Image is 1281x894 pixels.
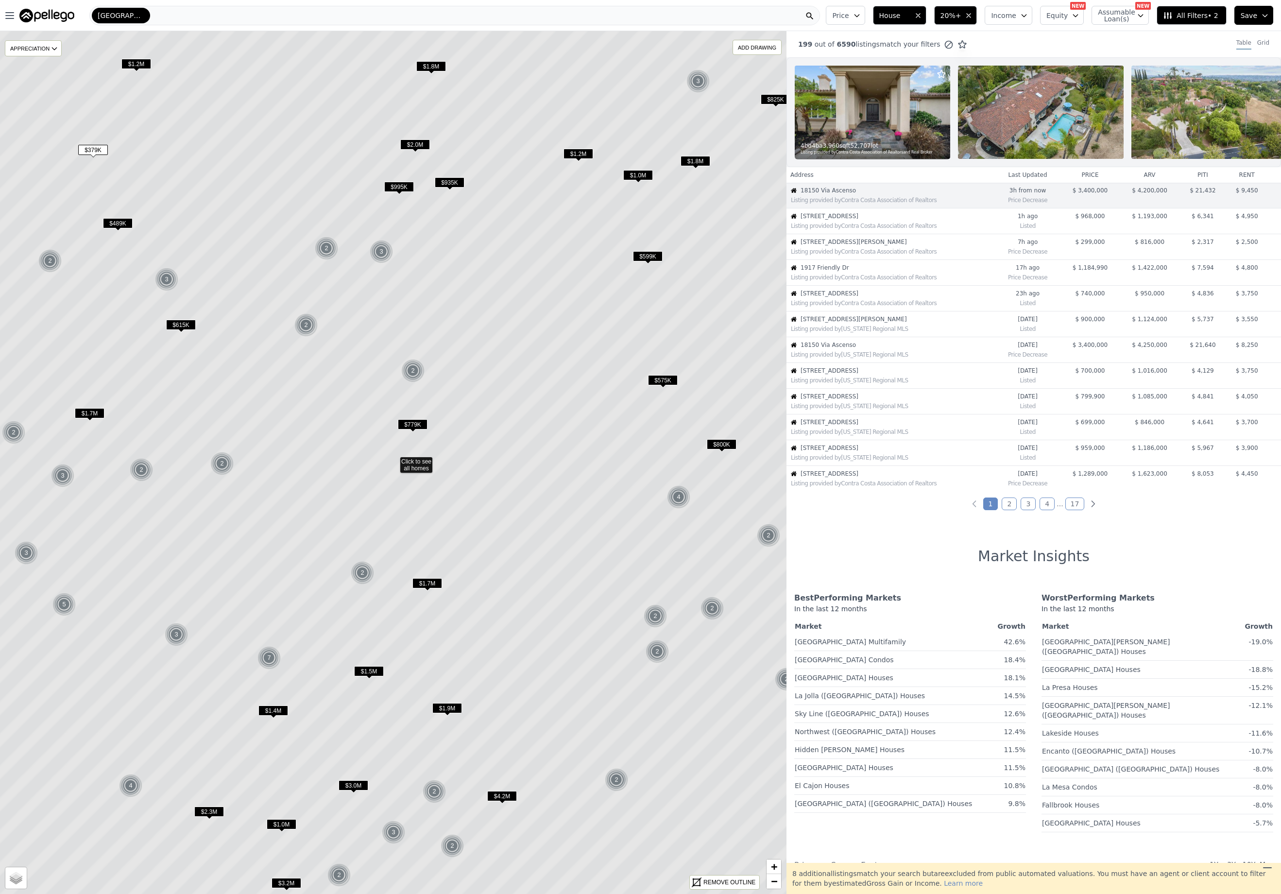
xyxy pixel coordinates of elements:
[801,444,994,452] span: [STREET_ADDRESS]
[19,9,74,22] img: Pellego
[999,470,1056,478] time: 2025-08-27 17:36
[983,498,998,510] a: Page 1 is your current page
[370,240,393,263] div: 3
[1236,342,1258,348] span: $ 8,250
[1236,445,1258,451] span: $ 3,900
[1132,367,1167,374] span: $ 1,016,000
[795,760,893,773] a: [GEOGRAPHIC_DATA] Houses
[791,274,994,281] div: Listing provided by Contra Costa Association of Realtors
[1075,393,1105,400] span: $ 799,900
[786,39,967,50] div: out of listings
[791,377,994,384] div: Listing provided by [US_STATE] Regional MLS
[119,774,142,797] div: 4
[258,705,288,720] div: $1.4M
[194,807,224,821] div: $2.3M
[210,452,234,475] div: 2
[1190,187,1215,194] span: $ 21,432
[757,524,781,547] img: g1.png
[78,145,108,155] span: $379K
[1190,342,1215,348] span: $ 21,640
[791,222,994,230] div: Listing provided by Contra Costa Association of Realtors
[1132,445,1167,451] span: $ 1,186,000
[75,408,104,418] span: $1.7M
[791,454,994,462] div: Listing provided by [US_STATE] Regional MLS
[1042,815,1141,828] a: [GEOGRAPHIC_DATA] Houses
[315,237,339,260] img: g1.png
[999,220,1056,230] div: Listed
[38,249,62,273] div: 2
[786,167,995,183] th: Address
[795,778,850,791] a: El Cajon Houses
[880,39,940,49] span: match your filters
[1042,592,1273,604] div: Worst Performing Markets
[791,239,797,245] img: House
[1075,213,1105,220] span: $ 968,000
[1065,498,1085,510] a: Page 17
[441,834,464,858] img: g1.png
[761,94,790,108] div: $825K
[2,421,25,444] div: 2
[667,485,691,509] img: g1.png
[801,238,994,246] span: [STREET_ADDRESS][PERSON_NAME]
[999,264,1056,272] time: 2025-08-28 08:08
[258,705,288,716] span: $1.4M
[644,604,667,628] img: g1.png
[999,246,1056,256] div: Price Decrease
[850,142,871,150] span: 52,707
[999,393,1056,400] time: 2025-08-27 21:10
[801,341,994,349] span: 18150 Via Ascenso
[801,142,945,150] div: 4 bd 4 ba sqft lot
[564,149,593,163] div: $1.2M
[1236,239,1258,245] span: $ 2,500
[999,375,1056,384] div: Listed
[707,439,736,453] div: $800K
[999,212,1056,220] time: 2025-08-28 23:54
[667,485,690,509] div: 4
[38,249,62,273] img: g1.png
[991,11,1016,20] span: Income
[835,40,856,48] span: 6590
[51,464,74,487] div: 3
[103,218,133,232] div: $489K
[400,139,430,154] div: $2.0M
[1040,498,1055,510] a: Page 4
[294,313,318,337] div: 2
[771,860,777,873] span: +
[771,875,777,887] span: −
[1132,187,1167,194] span: $ 4,200,000
[791,299,994,307] div: Listing provided by Contra Costa Association of Realtors
[1135,419,1164,426] span: $ 846,000
[791,419,797,425] img: House
[999,341,1056,349] time: 2025-08-28 00:00
[767,860,781,874] a: Zoom in
[15,541,38,565] div: 3
[873,6,926,25] button: House
[1192,445,1214,451] span: $ 5,967
[795,634,906,647] a: [GEOGRAPHIC_DATA] Multifamily
[999,349,1056,359] div: Price Decrease
[798,40,812,48] span: 199
[1135,239,1164,245] span: $ 816,000
[633,251,663,261] span: $599K
[1163,11,1218,20] span: All Filters • 2
[1042,779,1097,792] a: La Mesa Condos
[978,548,1090,565] h1: Market Insights
[432,703,462,713] span: $1.9M
[681,156,710,170] div: $1.8M
[1042,634,1170,656] a: [GEOGRAPHIC_DATA][PERSON_NAME] ([GEOGRAPHIC_DATA]) Houses
[78,145,108,159] div: $379K
[794,592,1026,604] div: Best Performing Markets
[1042,725,1099,738] a: Lakeside Houses
[294,313,318,337] img: g1.png
[98,11,144,20] span: [GEOGRAPHIC_DATA]
[1073,342,1108,348] span: $ 3,400,000
[791,213,797,219] img: House
[1236,213,1258,220] span: $ 4,950
[564,149,593,159] span: $1.2M
[1135,2,1151,10] div: NEW
[1075,367,1105,374] span: $ 700,000
[15,541,38,565] img: g1.png
[879,11,910,20] span: House
[1075,445,1105,451] span: $ 959,000
[1042,698,1170,720] a: [GEOGRAPHIC_DATA][PERSON_NAME] ([GEOGRAPHIC_DATA]) Houses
